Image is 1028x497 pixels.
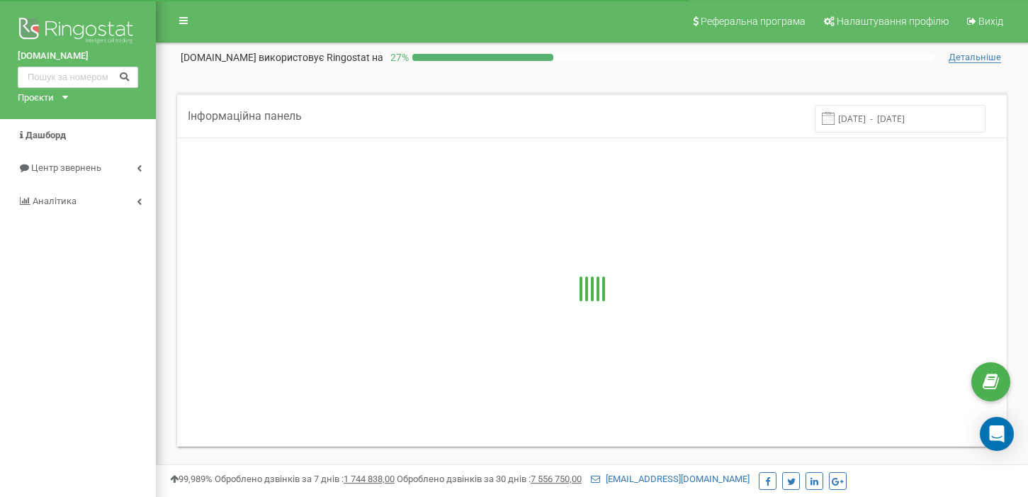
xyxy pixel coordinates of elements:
[181,50,383,65] p: [DOMAIN_NAME]
[259,52,383,63] span: використовує Ringostat на
[33,196,77,206] span: Аналiтика
[18,50,138,63] a: [DOMAIN_NAME]
[949,52,1001,63] span: Детальніше
[215,474,395,484] span: Оброблено дзвінків за 7 днів :
[701,16,806,27] span: Реферальна програма
[26,130,66,140] span: Дашборд
[18,14,138,50] img: Ringostat logo
[978,16,1003,27] span: Вихід
[18,91,54,105] div: Проєкти
[531,474,582,484] u: 7 556 750,00
[383,50,412,65] p: 27 %
[170,474,213,484] span: 99,989%
[837,16,949,27] span: Налаштування профілю
[31,162,101,173] span: Центр звернень
[591,474,750,484] a: [EMAIL_ADDRESS][DOMAIN_NAME]
[344,474,395,484] u: 1 744 838,00
[980,417,1014,451] div: Open Intercom Messenger
[397,474,582,484] span: Оброблено дзвінків за 30 днів :
[188,109,302,123] span: Інформаційна панель
[18,67,138,88] input: Пошук за номером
